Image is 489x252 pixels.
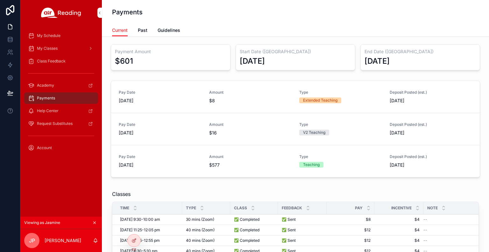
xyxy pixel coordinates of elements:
a: Class Feedback [24,55,98,67]
a: Account [24,142,98,154]
a: My Classes [24,43,98,54]
span: Class [234,205,247,211]
div: V2 Teaching [303,130,325,135]
span: 40 mins (Zoom) [186,238,215,243]
span: Time [120,205,129,211]
a: My Schedule [24,30,98,41]
span: Type [186,205,196,211]
span: $16 [209,130,292,136]
span: Feedback [282,205,302,211]
span: Request Substitutes [37,121,73,126]
span: [DATE] [119,130,202,136]
span: Type [299,90,382,95]
span: [DATE] [119,97,202,104]
span: 40 mins (Zoom) [186,227,215,233]
span: $8 [330,217,371,222]
span: ✅ Completed [234,238,259,243]
span: [DATE] [390,130,472,136]
div: $601 [115,56,133,66]
span: ✅ Sent [282,227,296,233]
span: Type [299,122,382,127]
div: [DATE] [240,56,265,66]
h3: Payment Amount [115,48,226,55]
span: -- [423,217,427,222]
span: Guidelines [158,27,180,33]
span: [DATE] 12:15-12:55 pm [120,238,160,243]
span: Pay Date [119,122,202,127]
div: Extended Teaching [303,97,337,103]
span: Pay [355,205,363,211]
span: ✅ Sent [282,238,296,243]
span: $8 [209,97,292,104]
span: $12 [330,227,371,233]
div: Teaching [303,162,320,168]
span: JP [29,237,35,244]
span: Type [299,154,382,159]
span: -- [423,227,427,233]
span: Note [427,205,438,211]
span: Academy [37,83,54,88]
span: Past [138,27,147,33]
span: [DATE] [390,162,472,168]
span: $577 [209,162,292,168]
span: ✅ Completed [234,217,259,222]
a: Help Center [24,105,98,117]
h3: End Date ([GEOGRAPHIC_DATA]) [365,48,476,55]
a: Request Substitutes [24,118,98,129]
span: Help Center [37,108,59,113]
span: -- [423,238,427,243]
div: scrollable content [20,25,102,162]
span: Viewing as Jasmine [24,220,60,225]
span: Amount [209,154,292,159]
span: $4 [378,238,420,243]
span: Incentive [391,205,412,211]
span: My Classes [37,46,58,51]
span: Class Feedback [37,59,66,64]
a: Current [112,25,128,37]
span: [DATE] [390,97,472,104]
span: [DATE] [119,162,202,168]
span: My Schedule [37,33,60,38]
img: App logo [41,8,81,18]
span: [DATE] 9:30-10:00 am [120,217,160,222]
span: $12 [330,238,371,243]
h3: Start Date ([GEOGRAPHIC_DATA]) [240,48,351,55]
a: Academy [24,80,98,91]
span: Amount [209,90,292,95]
span: $4 [378,217,420,222]
h1: Payments [112,8,143,17]
a: Guidelines [158,25,180,37]
span: Current [112,27,128,33]
span: Deposit Posted (est.) [390,122,472,127]
span: Payments [37,96,55,101]
span: ✅ Sent [282,217,296,222]
p: [PERSON_NAME] [45,237,81,244]
div: [DATE] [365,56,390,66]
span: Pay Date [119,90,202,95]
a: Payments [24,92,98,104]
span: Amount [209,122,292,127]
span: Account [37,145,52,150]
span: Deposit Posted (est.) [390,90,472,95]
span: ✅ Completed [234,227,259,233]
a: Past [138,25,147,37]
span: 30 mins (Zoom) [186,217,214,222]
span: [DATE] 11:25-12:05 pm [120,227,160,233]
span: Pay Date [119,154,202,159]
span: Classes [112,190,131,198]
span: $4 [378,227,420,233]
span: Deposit Posted (est.) [390,154,472,159]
